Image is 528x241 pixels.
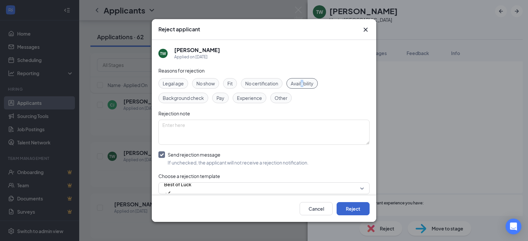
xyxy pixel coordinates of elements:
button: Close [362,26,370,34]
button: Reject [337,202,370,215]
svg: Cross [362,26,370,34]
span: Legal age [163,80,184,87]
span: Reasons for rejection [158,68,205,74]
svg: Checkmark [164,189,172,197]
span: Rejection note [158,110,190,116]
div: Applied on [DATE] [174,54,220,60]
span: Fit [227,80,233,87]
span: Choose a rejection template [158,173,220,179]
button: Cancel [300,202,333,215]
div: Open Intercom Messenger [506,219,521,234]
h3: Reject applicant [158,26,200,33]
span: Pay [216,94,224,102]
span: Other [275,94,287,102]
h5: [PERSON_NAME] [174,46,220,54]
span: Best of Luck [164,179,191,189]
span: Background check [163,94,204,102]
div: TW [160,51,166,56]
span: Availability [291,80,313,87]
span: No show [196,80,215,87]
span: Experience [237,94,262,102]
span: No certification [245,80,278,87]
